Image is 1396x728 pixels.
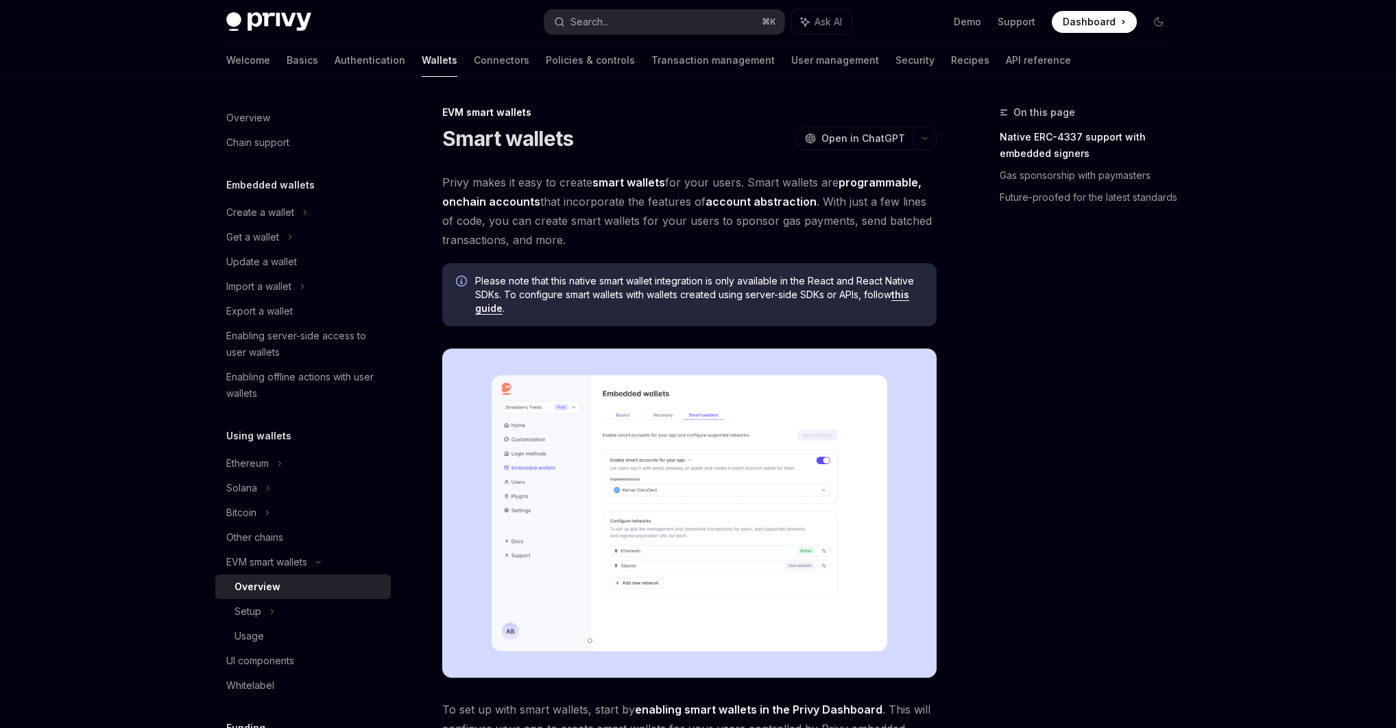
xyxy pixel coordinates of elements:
[215,365,391,406] a: Enabling offline actions with user wallets
[442,106,937,119] div: EVM smart wallets
[226,278,291,295] div: Import a wallet
[226,110,270,126] div: Overview
[442,348,937,678] img: Sample enable smart wallets
[215,624,391,648] a: Usage
[226,455,269,472] div: Ethereum
[546,44,635,77] a: Policies & controls
[215,106,391,130] a: Overview
[226,505,256,521] div: Bitcoin
[215,250,391,274] a: Update a wallet
[335,44,405,77] a: Authentication
[815,15,842,29] span: Ask AI
[226,677,274,694] div: Whitelabel
[474,44,529,77] a: Connectors
[1000,165,1181,186] a: Gas sponsorship with paymasters
[226,554,307,570] div: EVM smart wallets
[287,44,318,77] a: Basics
[215,574,391,599] a: Overview
[895,44,935,77] a: Security
[226,369,383,402] div: Enabling offline actions with user wallets
[951,44,989,77] a: Recipes
[215,299,391,324] a: Export a wallet
[821,132,905,145] span: Open in ChatGPT
[234,579,280,595] div: Overview
[791,44,879,77] a: User management
[215,130,391,155] a: Chain support
[1000,186,1181,208] a: Future-proofed for the latest standards
[796,127,913,150] button: Open in ChatGPT
[226,328,383,361] div: Enabling server-side access to user wallets
[234,603,261,620] div: Setup
[442,126,573,151] h1: Smart wallets
[226,653,294,669] div: UI components
[226,44,270,77] a: Welcome
[442,173,937,250] span: Privy makes it easy to create for your users. Smart wallets are that incorporate the features of ...
[570,14,609,30] div: Search...
[762,16,776,27] span: ⌘ K
[954,15,981,29] a: Demo
[215,525,391,550] a: Other chains
[226,134,289,151] div: Chain support
[234,628,264,644] div: Usage
[1148,11,1170,33] button: Toggle dark mode
[706,195,817,209] a: account abstraction
[1063,15,1116,29] span: Dashboard
[592,175,665,189] strong: smart wallets
[1000,126,1181,165] a: Native ERC-4337 support with embedded signers
[215,324,391,365] a: Enabling server-side access to user wallets
[651,44,775,77] a: Transaction management
[226,229,279,245] div: Get a wallet
[998,15,1035,29] a: Support
[422,44,457,77] a: Wallets
[791,10,852,34] button: Ask AI
[226,12,311,32] img: dark logo
[226,428,291,444] h5: Using wallets
[226,303,293,319] div: Export a wallet
[226,480,257,496] div: Solana
[215,673,391,698] a: Whitelabel
[544,10,784,34] button: Search...⌘K
[226,204,294,221] div: Create a wallet
[215,648,391,673] a: UI components
[1013,104,1075,121] span: On this page
[635,703,882,717] a: enabling smart wallets in the Privy Dashboard
[475,274,923,315] span: Please note that this native smart wallet integration is only available in the React and React Na...
[226,177,315,193] h5: Embedded wallets
[226,254,297,270] div: Update a wallet
[456,276,470,289] svg: Info
[226,529,283,546] div: Other chains
[1052,11,1137,33] a: Dashboard
[1006,44,1071,77] a: API reference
